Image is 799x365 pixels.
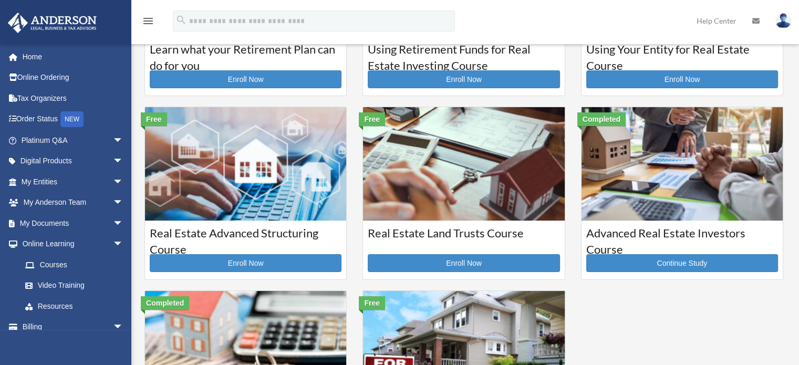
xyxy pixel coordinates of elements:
[7,46,139,67] a: Home
[368,70,559,88] a: Enroll Now
[586,70,778,88] a: Enroll Now
[5,13,100,33] img: Anderson Advisors Platinum Portal
[60,111,84,127] div: NEW
[577,112,626,126] div: Completed
[113,130,134,151] span: arrow_drop_down
[175,14,187,26] i: search
[7,171,139,192] a: My Entitiesarrow_drop_down
[7,192,139,213] a: My Anderson Teamarrow_drop_down
[586,225,778,252] h3: Advanced Real Estate Investors Course
[359,112,385,126] div: Free
[141,112,167,126] div: Free
[113,317,134,338] span: arrow_drop_down
[15,275,139,296] a: Video Training
[113,234,134,255] span: arrow_drop_down
[150,225,341,252] h3: Real Estate Advanced Structuring Course
[113,171,134,193] span: arrow_drop_down
[7,213,139,234] a: My Documentsarrow_drop_down
[775,13,791,28] img: User Pic
[150,70,341,88] a: Enroll Now
[7,88,139,109] a: Tax Organizers
[368,41,559,68] h3: Using Retirement Funds for Real Estate Investing Course
[150,254,341,272] a: Enroll Now
[113,151,134,172] span: arrow_drop_down
[141,296,189,310] div: Completed
[7,151,139,172] a: Digital Productsarrow_drop_down
[368,254,559,272] a: Enroll Now
[113,213,134,234] span: arrow_drop_down
[15,254,134,275] a: Courses
[7,130,139,151] a: Platinum Q&Aarrow_drop_down
[586,41,778,68] h3: Using Your Entity for Real Estate Course
[7,109,139,130] a: Order StatusNEW
[15,296,139,317] a: Resources
[586,254,778,272] a: Continue Study
[7,234,139,255] a: Online Learningarrow_drop_down
[7,317,139,338] a: Billingarrow_drop_down
[359,296,385,310] div: Free
[150,41,341,68] h3: Learn what your Retirement Plan can do for you
[7,67,139,88] a: Online Ordering
[368,225,559,252] h3: Real Estate Land Trusts Course
[142,15,154,27] i: menu
[142,18,154,27] a: menu
[113,192,134,214] span: arrow_drop_down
